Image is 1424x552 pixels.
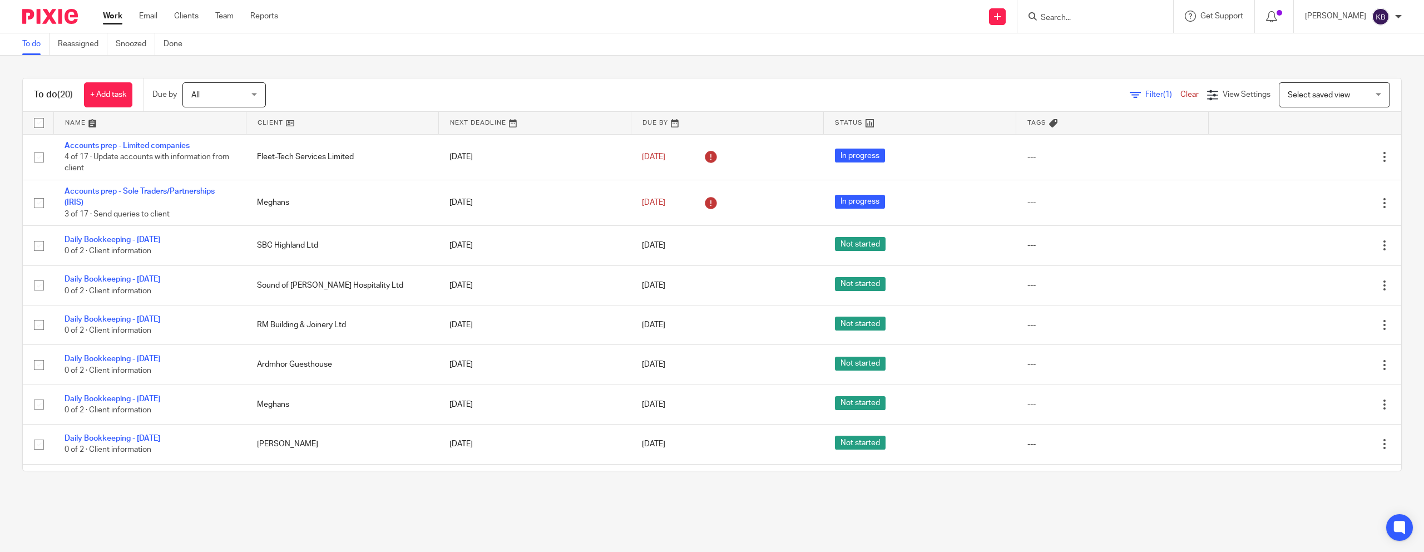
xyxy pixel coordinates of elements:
[642,401,665,408] span: [DATE]
[65,188,215,206] a: Accounts prep - Sole Traders/Partnerships (IRIS)
[642,321,665,329] span: [DATE]
[835,396,886,410] span: Not started
[65,275,160,283] a: Daily Bookkeeping - [DATE]
[65,355,160,363] a: Daily Bookkeeping - [DATE]
[246,425,438,464] td: [PERSON_NAME]
[65,287,151,295] span: 0 of 2 · Client information
[22,33,50,55] a: To do
[438,226,631,265] td: [DATE]
[1305,11,1366,22] p: [PERSON_NAME]
[1027,359,1198,370] div: ---
[174,11,199,22] a: Clients
[1027,280,1198,291] div: ---
[438,345,631,385] td: [DATE]
[1027,240,1198,251] div: ---
[65,153,229,172] span: 4 of 17 · Update accounts with information from client
[438,305,631,345] td: [DATE]
[1040,13,1140,23] input: Search
[1180,91,1199,98] a: Clear
[164,33,191,55] a: Done
[103,11,122,22] a: Work
[246,464,438,504] td: SBC Highland Ltd
[438,180,631,225] td: [DATE]
[191,91,200,99] span: All
[65,316,160,323] a: Daily Bookkeeping - [DATE]
[835,357,886,371] span: Not started
[835,149,885,162] span: In progress
[215,11,234,22] a: Team
[438,265,631,305] td: [DATE]
[65,435,160,442] a: Daily Bookkeeping - [DATE]
[250,11,278,22] a: Reports
[438,385,631,424] td: [DATE]
[835,237,886,251] span: Not started
[438,425,631,464] td: [DATE]
[65,446,151,454] span: 0 of 2 · Client information
[65,406,151,414] span: 0 of 2 · Client information
[1027,438,1198,450] div: ---
[1288,91,1350,99] span: Select saved view
[246,305,438,345] td: RM Building & Joinery Ltd
[642,361,665,369] span: [DATE]
[835,317,886,331] span: Not started
[65,210,170,218] span: 3 of 17 · Send queries to client
[835,277,886,291] span: Not started
[84,82,132,107] a: + Add task
[116,33,155,55] a: Snoozed
[58,33,107,55] a: Reassigned
[152,89,177,100] p: Due by
[642,440,665,448] span: [DATE]
[246,265,438,305] td: Sound of [PERSON_NAME] Hospitality Ltd
[835,436,886,450] span: Not started
[1200,12,1243,20] span: Get Support
[65,327,151,334] span: 0 of 2 · Client information
[438,134,631,180] td: [DATE]
[642,282,665,289] span: [DATE]
[1027,399,1198,410] div: ---
[1027,319,1198,331] div: ---
[65,395,160,403] a: Daily Bookkeeping - [DATE]
[835,195,885,209] span: In progress
[642,241,665,249] span: [DATE]
[1223,91,1270,98] span: View Settings
[1163,91,1172,98] span: (1)
[1027,120,1046,126] span: Tags
[246,345,438,385] td: Ardmhor Guesthouse
[642,153,665,161] span: [DATE]
[139,11,157,22] a: Email
[65,248,151,255] span: 0 of 2 · Client information
[246,134,438,180] td: Fleet-Tech Services Limited
[65,142,190,150] a: Accounts prep - Limited companies
[65,236,160,244] a: Daily Bookkeeping - [DATE]
[1145,91,1180,98] span: Filter
[642,199,665,206] span: [DATE]
[1027,151,1198,162] div: ---
[438,464,631,504] td: [DATE]
[57,90,73,99] span: (20)
[246,180,438,225] td: Meghans
[246,226,438,265] td: SBC Highland Ltd
[65,367,151,374] span: 0 of 2 · Client information
[246,385,438,424] td: Meghans
[1027,197,1198,208] div: ---
[1372,8,1390,26] img: svg%3E
[34,89,73,101] h1: To do
[22,9,78,24] img: Pixie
